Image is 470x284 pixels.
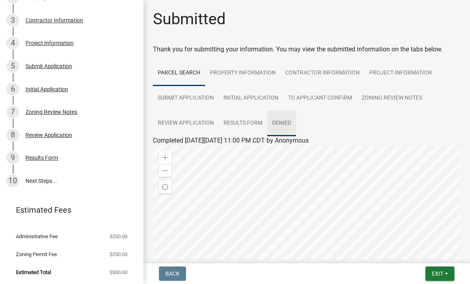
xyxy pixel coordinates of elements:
div: 7 [6,106,19,118]
a: Estimated Fees [6,202,131,218]
div: Initial Application [25,86,68,92]
div: Zoning Review Notes [25,109,77,115]
div: 8 [6,129,19,141]
a: Property Information [205,61,280,86]
span: Estimated Total [16,270,51,275]
a: Submit Application [153,86,219,111]
button: Back [159,266,186,281]
div: Submit Application [25,63,72,69]
span: Administrative Fee [16,234,58,239]
a: Denied [267,111,296,136]
div: Find my location [159,181,172,194]
a: To Applicant Confirm [283,86,357,111]
div: 6 [6,83,19,96]
div: Project Information [25,40,74,46]
div: Thank you for submitting your information. You may view the submitted information on the tabs below. [153,45,460,54]
a: Parcel Search [153,61,205,86]
a: Contractor Information [280,61,364,86]
div: Results Form [25,155,58,161]
div: 4 [6,37,19,49]
div: Zoom in [159,151,172,164]
div: Zoom out [159,164,172,177]
a: Project Information [364,61,437,86]
a: Review Application [153,111,219,136]
span: Back [165,270,180,277]
span: $500.00 [110,270,127,275]
h1: Submitted [153,10,226,29]
span: $250.00 [110,252,127,257]
div: Contractor Information [25,18,83,23]
span: Completed [DATE][DATE] 11:00 PM CDT by Anonymous [153,137,309,144]
a: Initial Application [219,86,283,111]
div: Review Application [25,132,72,138]
div: 10 [6,174,19,187]
span: Zoning Permit Fee [16,252,57,257]
span: $250.00 [110,234,127,239]
a: Zoning Review Notes [357,86,427,111]
div: 5 [6,60,19,72]
span: Exit [432,270,443,277]
div: 3 [6,14,19,27]
button: Exit [425,266,454,281]
div: 9 [6,151,19,164]
a: Results Form [219,111,267,136]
